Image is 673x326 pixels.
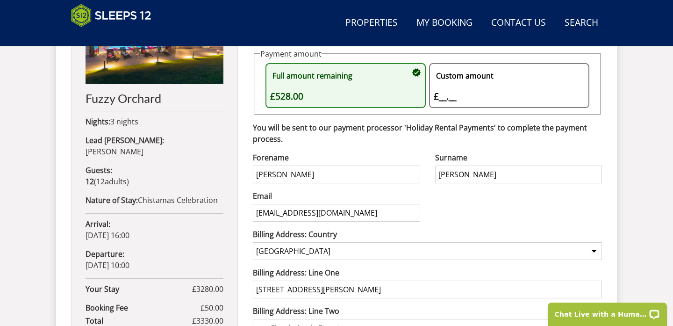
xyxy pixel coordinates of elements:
span: 3280.00 [196,284,223,294]
a: My Booking [413,13,476,34]
input: Surname [435,166,602,183]
span: s [123,176,127,187]
span: adult [96,176,127,187]
span: [PERSON_NAME] [86,146,143,157]
strong: Booking Fee [86,302,200,313]
label: Email [253,190,420,202]
legend: Payment amount [260,48,322,59]
button: Custom amount £__.__ [429,63,589,108]
span: 3330.00 [196,316,223,326]
span: 50.00 [205,303,223,313]
h2: Fuzzy Orchard [86,92,223,105]
iframe: LiveChat chat widget [542,297,673,326]
label: Forename [253,152,420,163]
span: £ [192,283,223,295]
label: Billing Address: Line Two [253,305,602,317]
strong: Lead [PERSON_NAME]: [86,135,164,145]
a: Contact Us [487,13,550,34]
label: Surname [435,152,602,163]
input: e.g. Two Many House [253,281,602,298]
strong: Arrival: [86,219,110,229]
span: £ [200,302,223,313]
strong: Nights: [86,116,110,127]
label: Billing Address: Line One [253,267,602,278]
p: [DATE] 16:00 [86,218,223,241]
span: 12 [96,176,105,187]
a: Properties [342,13,401,34]
strong: You will be sent to our payment processor 'Holiday Rental Payments' to complete the payment process. [253,123,587,144]
button: Full amount remaining £528.00 [265,63,426,108]
img: Sleeps 12 [71,4,151,27]
strong: 12 [86,176,94,187]
strong: Your Stay [86,283,192,295]
strong: Guests: [86,165,112,175]
iframe: Customer reviews powered by Trustpilot [66,33,165,41]
strong: Departure: [86,249,124,259]
a: Search [561,13,602,34]
input: Forename [253,166,420,183]
p: [DATE] 10:00 [86,248,223,271]
p: Chistamas Celebration [86,195,223,206]
strong: Nature of Stay: [86,195,138,205]
span: ( ) [86,176,129,187]
p: 3 nights [86,116,223,127]
label: Billing Address: Country [253,229,602,240]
